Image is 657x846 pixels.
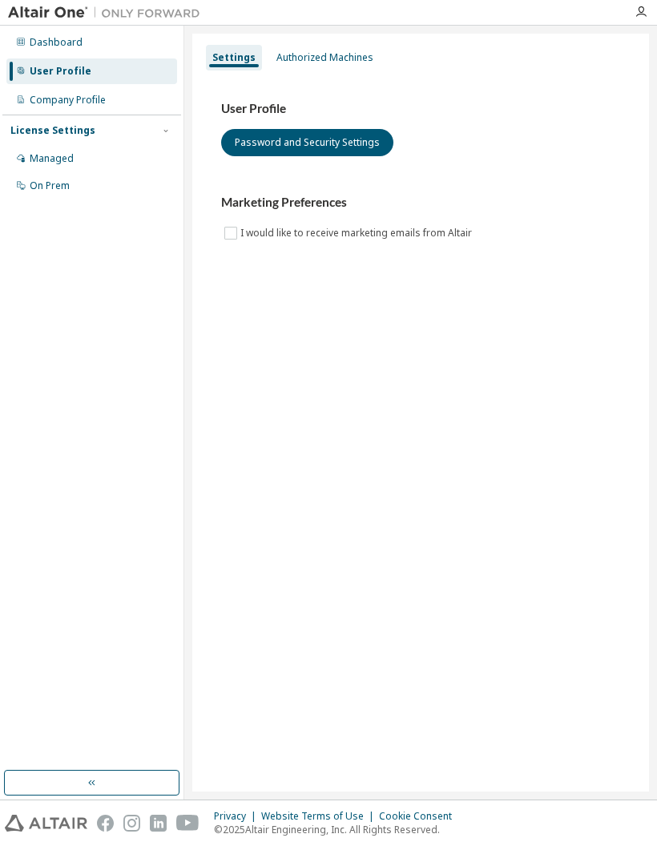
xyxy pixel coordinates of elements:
h3: User Profile [221,101,620,117]
button: Password and Security Settings [221,129,393,156]
img: linkedin.svg [150,815,167,832]
div: User Profile [30,65,91,78]
img: altair_logo.svg [5,815,87,832]
div: Company Profile [30,94,106,107]
div: License Settings [10,124,95,137]
h3: Marketing Preferences [221,195,620,211]
img: instagram.svg [123,815,140,832]
img: Altair One [8,5,208,21]
div: Privacy [214,810,261,823]
div: Authorized Machines [276,51,373,64]
div: Dashboard [30,36,83,49]
div: Cookie Consent [379,810,462,823]
div: Settings [212,51,256,64]
img: youtube.svg [176,815,200,832]
div: On Prem [30,179,70,192]
div: Managed [30,152,74,165]
img: facebook.svg [97,815,114,832]
label: I would like to receive marketing emails from Altair [240,224,475,243]
div: Website Terms of Use [261,810,379,823]
p: © 2025 Altair Engineering, Inc. All Rights Reserved. [214,823,462,836]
